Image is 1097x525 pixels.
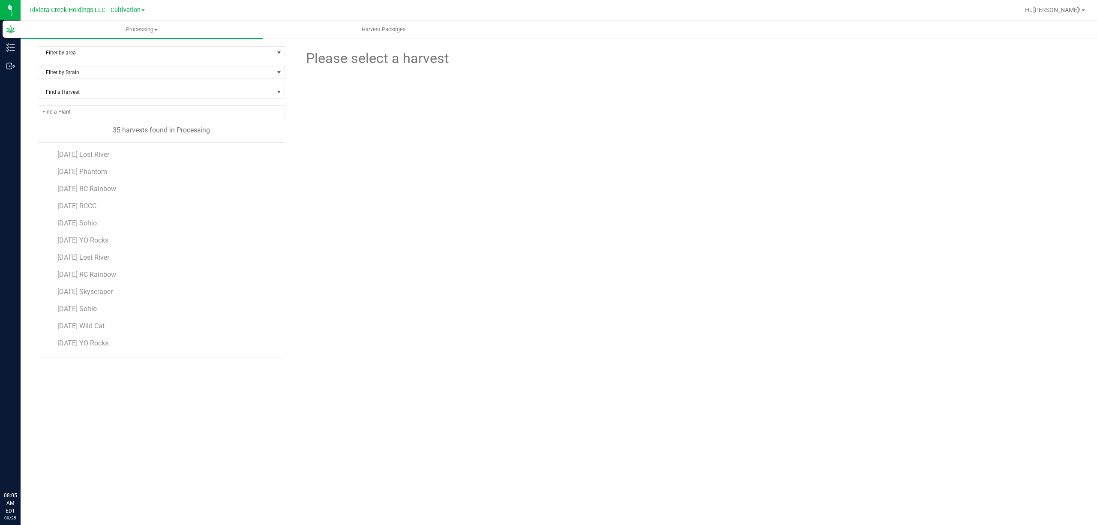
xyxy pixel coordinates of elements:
[9,456,34,482] iframe: Resource center
[57,305,97,313] span: [DATE] Sohio
[57,236,108,244] span: [DATE] YO Rocks
[263,21,505,39] a: Harvest Packages
[57,168,107,176] span: [DATE] Phantom
[6,62,15,70] inline-svg: Outbound
[4,515,17,521] p: 09/25
[57,288,113,296] span: [DATE] Skyscraper
[6,43,15,52] inline-svg: Inventory
[30,6,141,14] span: Riviera Creek Holdings LLC - Cultivation
[6,25,15,33] inline-svg: Grow
[57,150,109,159] span: [DATE] Lost River
[21,21,263,39] a: Processing
[25,455,36,465] iframe: Resource center unread badge
[305,48,449,69] span: Please select a harvest
[21,26,263,33] span: Processing
[4,492,17,515] p: 08:05 AM EDT
[57,322,105,330] span: [DATE] Wild Cat
[57,253,109,261] span: [DATE] Lost River
[57,185,116,193] span: [DATE] RC Rainbow
[38,66,274,78] span: Filter by Strain
[38,106,285,118] input: NO DATA FOUND
[1025,6,1081,13] span: Hi, [PERSON_NAME]!
[57,270,116,279] span: [DATE] RC Rainbow
[350,26,417,33] span: Harvest Packages
[57,219,97,227] span: [DATE] Sohio
[38,47,274,59] span: Filter by area
[57,356,106,364] span: [DATE] Ahhberry
[38,125,285,135] div: 35 harvests found in Processing
[38,86,274,98] span: Find a Harvest
[274,47,285,59] span: select
[57,339,108,347] span: [DATE] YO Rocks
[57,202,96,210] span: [DATE] RCCC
